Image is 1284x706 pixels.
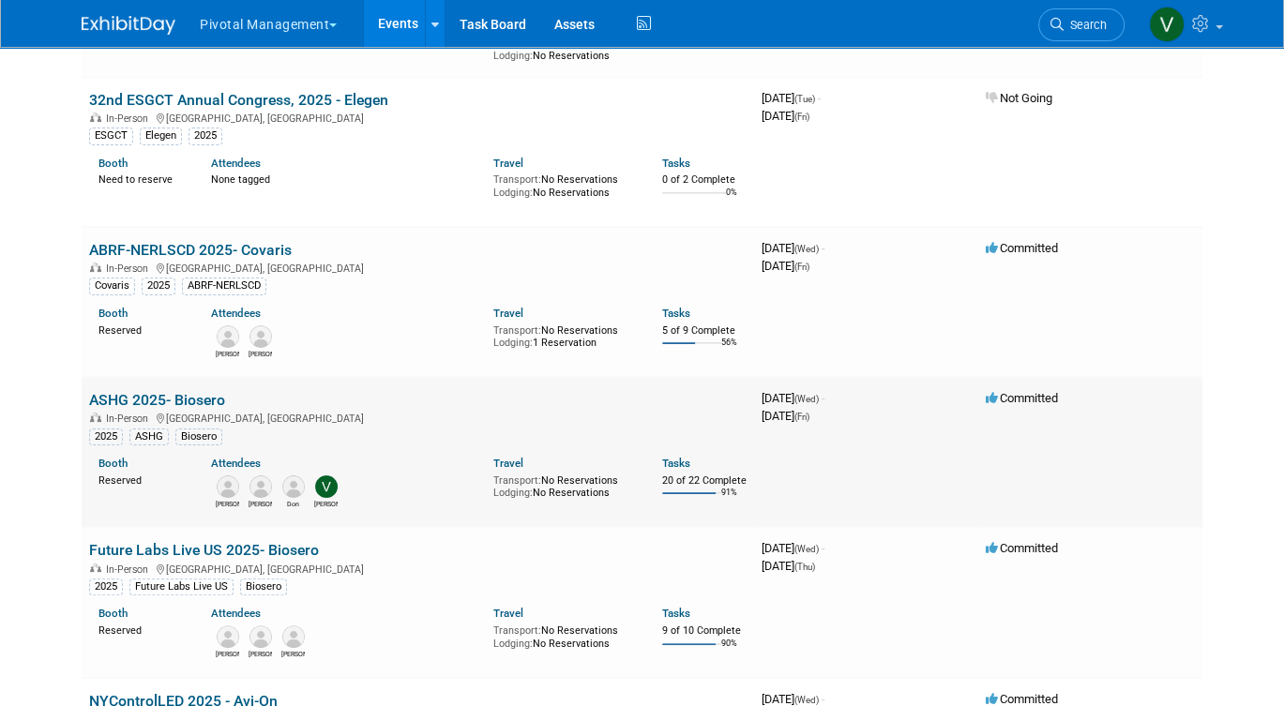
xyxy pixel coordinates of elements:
div: Michael Malanga [249,498,272,509]
img: In-Person Event [90,263,101,272]
a: 32nd ESGCT Annual Congress, 2025 - Elegen [89,91,388,109]
td: 56% [721,338,737,363]
span: Committed [986,692,1058,706]
div: Jared Hoffman [249,348,272,359]
a: Future Labs Live US 2025- Biosero [89,541,319,559]
span: [DATE] [762,541,824,555]
img: Chirag Patel [249,625,272,648]
span: (Tue) [794,94,815,104]
span: Lodging: [493,638,533,650]
a: Booth [98,457,128,470]
a: ASHG 2025- Biosero [89,391,225,409]
span: (Fri) [794,112,809,122]
span: Committed [986,241,1058,255]
a: Attendees [211,607,261,620]
img: Jared Hoffman [249,325,272,348]
div: [GEOGRAPHIC_DATA], [GEOGRAPHIC_DATA] [89,260,747,275]
span: [DATE] [762,391,824,405]
img: Valerie Weld [315,475,338,498]
span: [DATE] [762,241,824,255]
span: In-Person [106,413,154,425]
a: Booth [98,307,128,320]
div: Reserved [98,621,183,638]
span: [DATE] [762,692,824,706]
img: Valerie Weld [1149,7,1185,42]
a: Travel [493,457,523,470]
div: 2025 [189,128,222,144]
div: [GEOGRAPHIC_DATA], [GEOGRAPHIC_DATA] [89,561,747,576]
span: (Wed) [794,394,819,404]
span: In-Person [106,113,154,125]
td: 0% [726,188,737,213]
span: Transport: [493,324,541,337]
span: (Fri) [794,412,809,422]
div: 2025 [142,278,175,294]
a: Tasks [662,457,690,470]
div: ABRF-NERLSCD [182,278,266,294]
img: In-Person Event [90,563,101,573]
a: Search [1038,8,1125,41]
span: [DATE] [762,559,815,573]
td: 90% [721,638,737,664]
span: Search [1064,18,1107,32]
div: No Reservations No Reservations [493,170,634,199]
div: Reserved [98,321,183,338]
span: Transport: [493,624,541,637]
span: Transport: [493,173,541,186]
span: (Wed) [794,244,819,254]
div: ASHG [129,428,169,445]
div: 2025 [89,428,123,445]
div: Valerie Weld [314,498,338,509]
img: Michael Langan [217,475,239,498]
td: 91% [721,488,737,513]
span: Lodging: [493,337,533,349]
span: - [822,241,824,255]
div: Biosero [240,578,287,595]
a: ABRF-NERLSCD 2025- Covaris [89,241,292,259]
a: Travel [493,307,523,320]
span: - [822,541,824,555]
img: In-Person Event [90,113,101,122]
a: Travel [493,157,523,170]
span: Lodging: [493,187,533,199]
span: Committed [986,391,1058,405]
img: Noah Vanderhyde [282,625,305,648]
span: (Thu) [794,562,815,572]
span: Lodging: [493,50,533,62]
div: Covaris [89,278,135,294]
span: [DATE] [762,109,809,123]
div: [GEOGRAPHIC_DATA], [GEOGRAPHIC_DATA] [89,410,747,425]
a: Travel [493,607,523,620]
span: - [822,391,824,405]
img: In-Person Event [90,413,101,422]
div: Elegen [140,128,182,144]
div: No Reservations No Reservations [493,33,634,62]
a: Tasks [662,607,690,620]
span: In-Person [106,263,154,275]
span: Not Going [986,91,1052,105]
div: Robert Riegelhaupt [216,348,239,359]
img: Don Janezic [282,475,305,498]
a: Attendees [211,457,261,470]
div: ESGCT [89,128,133,144]
div: No Reservations 1 Reservation [493,321,634,350]
div: No Reservations No Reservations [493,471,634,500]
div: 0 of 2 Complete [662,173,747,187]
a: Attendees [211,307,261,320]
div: Joseph (Joe) Rodriguez [216,648,239,659]
div: 5 of 9 Complete [662,324,747,338]
a: Booth [98,607,128,620]
div: Michael Langan [216,498,239,509]
span: - [818,91,821,105]
div: 20 of 22 Complete [662,474,747,488]
img: ExhibitDay [82,16,175,35]
span: Committed [986,541,1058,555]
div: 9 of 10 Complete [662,624,747,638]
div: Future Labs Live US [129,578,234,595]
a: Attendees [211,157,261,170]
div: Biosero [175,428,222,445]
div: Don Janezic [281,498,305,509]
a: Booth [98,157,128,170]
div: No Reservations No Reservations [493,621,634,650]
div: Chirag Patel [249,648,272,659]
